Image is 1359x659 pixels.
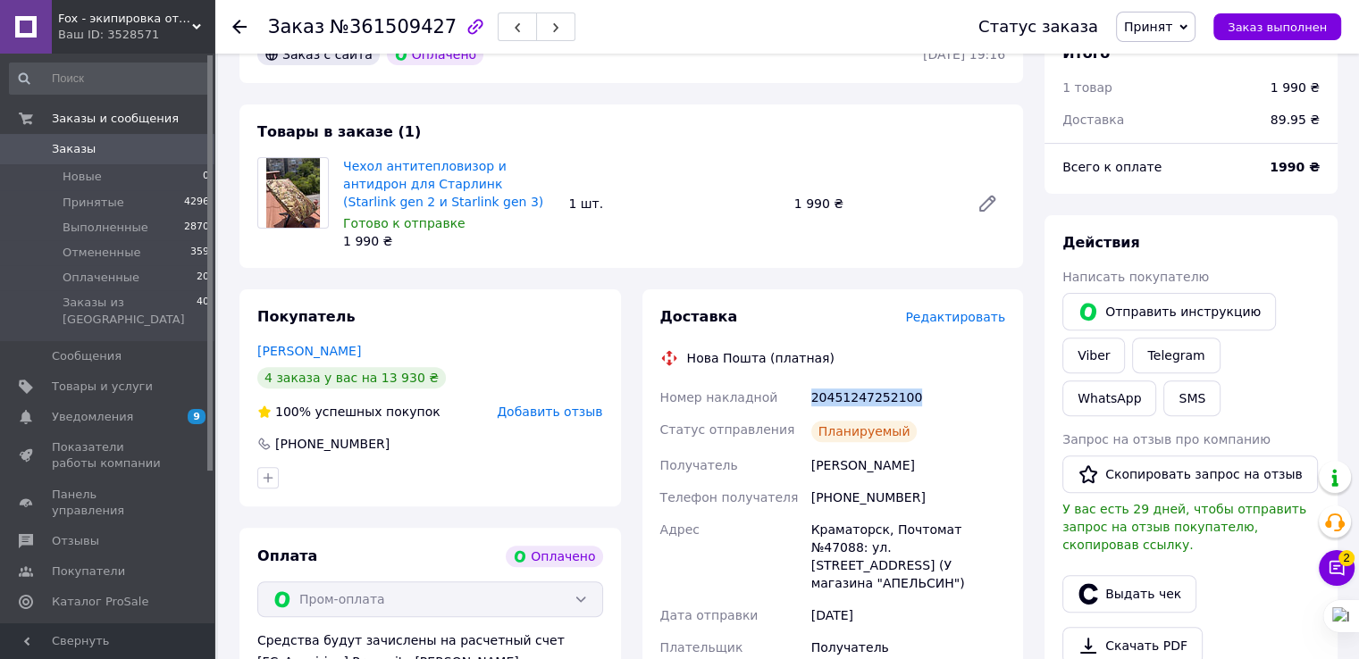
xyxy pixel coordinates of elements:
a: Редактировать [969,186,1005,221]
span: Всего к оплате [1062,160,1162,174]
span: 359 [190,245,209,261]
div: Статус заказа [978,18,1098,36]
span: Готово к отправке [343,216,466,230]
button: Выдать чек [1062,575,1196,613]
span: Заказы [52,141,96,157]
button: Заказ выполнен [1213,13,1341,40]
span: Доставка [660,308,738,325]
span: Редактировать [905,310,1005,324]
span: Номер накладной [660,390,778,405]
div: Планируемый [811,421,918,442]
span: Запрос на отзыв про компанию [1062,432,1271,446]
span: Адрес [660,522,700,537]
span: Заказ [268,16,324,38]
a: Viber [1062,338,1125,373]
div: успешных покупок [257,403,440,421]
div: 20451247252100 [808,381,1009,413]
span: Доставка [1062,113,1124,127]
span: 2870 [184,220,209,236]
img: Чехол антитепловизор и антидрон для Старлинк (Starlink gen 2 и Starlink gen 3) [266,158,320,228]
span: Товары в заказе (1) [257,123,421,140]
div: 1 990 ₴ [787,191,962,216]
span: Заказ выполнен [1228,21,1327,34]
span: Плательщик [660,640,743,655]
span: Отзывы [52,533,99,549]
div: 1 990 ₴ [1271,79,1320,96]
span: Заказы и сообщения [52,111,179,127]
span: Оплаченные [63,270,139,286]
span: Получатель [660,458,738,472]
div: Оплачено [506,546,602,567]
span: Уведомления [52,409,133,425]
button: Чат с покупателем2 [1319,550,1355,586]
div: 1 990 ₴ [343,232,554,250]
span: Написать покупателю [1062,270,1209,284]
span: Товары и услуги [52,379,153,395]
div: [DATE] [808,599,1009,631]
button: SMS [1163,380,1221,416]
div: Вернуться назад [232,18,247,36]
input: Поиск [9,63,211,95]
a: Telegram [1132,338,1220,373]
div: [PHONE_NUMBER] [273,435,391,453]
button: Отправить инструкцию [1062,293,1276,330]
span: 4296 [184,195,209,211]
div: Ваш ID: 3528571 [58,27,214,43]
span: 100% [275,405,311,419]
span: У вас есть 29 дней, чтобы отправить запрос на отзыв покупателю, скопировав ссылку. [1062,502,1306,552]
div: [PHONE_NUMBER] [808,481,1009,513]
span: Дата отправки [660,608,759,622]
div: [PERSON_NAME] [808,449,1009,481]
span: Оплата [257,547,317,564]
span: Новые [63,169,102,185]
span: Панель управления [52,487,165,519]
a: WhatsApp [1062,380,1156,416]
span: 40 [197,295,209,327]
span: Принят [1124,20,1172,34]
span: Принятые [63,195,124,211]
b: 1990 ₴ [1270,160,1320,174]
div: 1 шт. [561,191,786,216]
a: Чехол антитепловизор и антидрон для Старлинк (Starlink gen 2 и Starlink gen 3) [343,159,543,209]
span: Статус отправления [660,422,795,437]
span: Отмененные [63,245,140,261]
span: Fox - экипировка от мировых производителей [58,11,192,27]
span: Телефон получателя [660,490,799,505]
span: 1 товар [1062,80,1112,95]
span: 2 [1338,550,1355,566]
div: 4 заказа у вас на 13 930 ₴ [257,367,446,388]
div: 89.95 ₴ [1260,100,1330,139]
time: [DATE] 19:16 [923,47,1005,62]
span: Покупатель [257,308,355,325]
span: Покупатели [52,563,125,580]
span: Каталог ProSale [52,594,148,610]
span: 0 [203,169,209,185]
span: 9 [188,409,206,424]
span: Добавить отзыв [497,405,602,419]
span: 20 [197,270,209,286]
a: [PERSON_NAME] [257,344,361,358]
span: Действия [1062,234,1140,251]
span: №361509427 [330,16,457,38]
div: Краматорск, Почтомат №47088: ул. [STREET_ADDRESS] (У магазина "АПЕЛЬСИН") [808,513,1009,599]
button: Скопировать запрос на отзыв [1062,455,1318,493]
div: Нова Пошта (платная) [683,349,839,367]
span: Выполненные [63,220,148,236]
span: Заказы из [GEOGRAPHIC_DATA] [63,295,197,327]
span: Сообщения [52,348,122,364]
span: Показатели работы компании [52,439,165,471]
div: Оплачено [387,44,483,65]
div: Заказ с сайта [257,44,380,65]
